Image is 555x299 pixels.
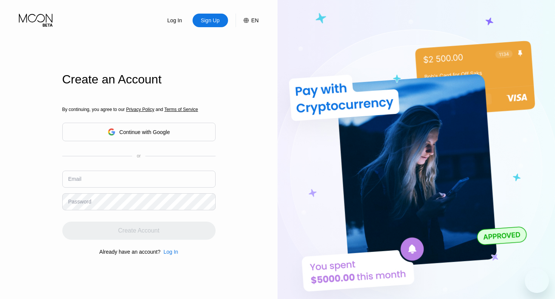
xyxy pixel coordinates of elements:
[236,14,259,27] div: EN
[68,176,82,182] div: Email
[163,249,178,255] div: Log In
[68,199,91,205] div: Password
[166,17,183,24] div: Log In
[157,14,193,27] div: Log In
[126,107,154,112] span: Privacy Policy
[160,249,178,255] div: Log In
[62,107,216,112] div: By continuing, you agree to our
[99,249,160,255] div: Already have an account?
[154,107,165,112] span: and
[62,72,216,86] div: Create an Account
[119,129,170,135] div: Continue with Google
[164,107,198,112] span: Terms of Service
[525,269,549,293] iframe: Button to launch messaging window
[137,153,141,159] div: or
[251,17,259,23] div: EN
[200,17,220,24] div: Sign Up
[193,14,228,27] div: Sign Up
[62,123,216,141] div: Continue with Google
